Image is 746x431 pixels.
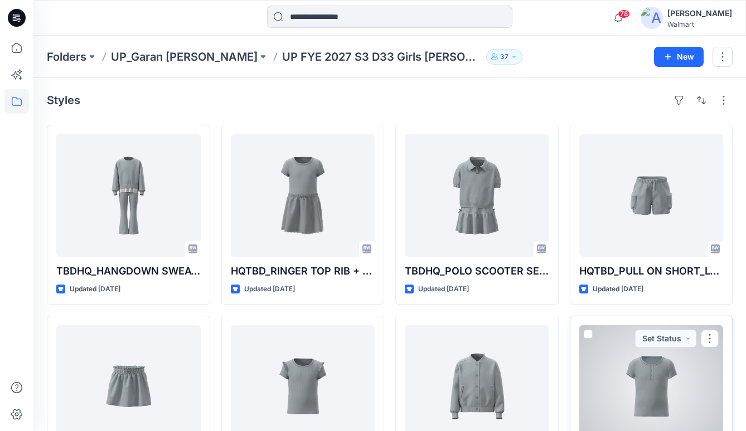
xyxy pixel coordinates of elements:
[47,49,86,65] a: Folders
[418,283,469,295] p: Updated [DATE]
[231,263,375,279] p: HQTBD_RINGER TOP RIB + SCOOTER SET_LG1006 LG7006
[486,49,522,65] button: 37
[618,9,630,18] span: 78
[282,49,482,65] p: UP FYE 2027 S3 D33 Girls [PERSON_NAME]
[405,263,549,279] p: TBDHQ_POLO SCOOTER SET LG7009 LG1009
[111,49,258,65] a: UP_Garan [PERSON_NAME]
[231,134,375,257] a: HQTBD_RINGER TOP RIB + SCOOTER SET_LG1006 LG7006
[667,7,732,20] div: [PERSON_NAME]
[500,51,508,63] p: 37
[405,134,549,257] a: TBDHQ_POLO SCOOTER SET LG7009 LG1009
[641,7,663,29] img: avatar
[56,263,201,279] p: TBDHQ_HANGDOWN SWEATSHIRT AND FLARED LEGGING_LG4003 LG9001
[667,20,732,28] div: Walmart
[593,283,643,295] p: Updated [DATE]
[56,134,201,257] a: TBDHQ_HANGDOWN SWEATSHIRT AND FLARED LEGGING_LG4003 LG9001
[70,283,120,295] p: Updated [DATE]
[654,47,704,67] button: New
[47,94,80,107] h4: Styles
[244,283,295,295] p: Updated [DATE]
[579,134,724,257] a: HQTBD_PULL ON SHORT_LG8007
[579,263,724,279] p: HQTBD_PULL ON SHORT_LG8007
